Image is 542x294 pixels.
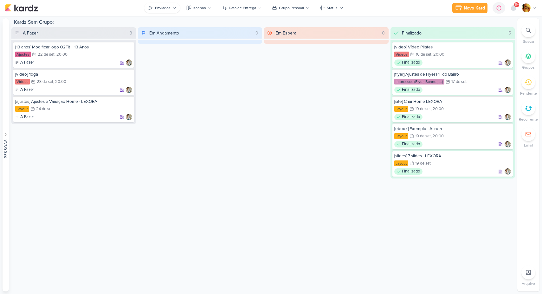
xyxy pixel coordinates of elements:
div: Em Espera [275,30,296,36]
div: A Fazer [15,87,34,93]
div: , 20:00 [431,53,444,57]
div: [ajustes] Ajustes e Variação Home - LEXORA [15,99,132,104]
div: A Fazer [15,59,34,66]
div: Layout [394,133,408,139]
div: Finalizado [402,30,422,36]
img: kardz.app [5,4,38,12]
div: 22 de set [38,53,55,57]
img: Raphael Simas [505,59,511,66]
p: Finalizado [402,59,420,66]
div: [13 anos] Modificar logo O2Fit + 13 Anos [15,44,132,50]
p: Buscar [523,39,534,44]
div: Vídeos [15,79,30,84]
p: Finalizado [402,87,420,93]
p: Finalizado [402,168,420,175]
div: Impressos (Flyer, Banner, ...) [394,79,444,84]
p: A Fazer [20,59,34,66]
div: Finalizado [394,87,423,93]
p: Recorrente [519,116,538,122]
img: Raphael Simas [126,59,132,66]
div: [site] Criar Home LEXORA [394,99,511,104]
li: Ctrl + F [517,23,539,44]
div: Layout [394,106,408,112]
div: [ebook] Exemplo - Aurora [394,126,511,132]
img: Leandro Guedes [522,3,531,12]
img: Raphael Simas [505,114,511,120]
div: A Fazer [23,30,38,36]
div: 0 [379,30,387,36]
img: Raphael Simas [505,168,511,175]
div: 19 de set [415,161,431,166]
div: 17 de set [451,80,467,84]
button: Novo Kard [452,3,487,13]
p: A Fazer [20,87,34,93]
div: Responsável: Raphael Simas [505,141,511,147]
img: Raphael Simas [126,114,132,120]
div: Responsável: Raphael Simas [126,114,132,120]
p: Email [524,142,533,148]
p: A Fazer [20,114,34,120]
div: 16 de set [416,53,431,57]
div: Layout [15,106,29,112]
img: Raphael Simas [505,87,511,93]
div: Responsável: Raphael Simas [505,59,511,66]
div: [video] Vídeo Pilates [394,44,511,50]
div: Layout [394,160,408,166]
div: 3 [127,30,135,36]
div: Finalizado [394,114,423,120]
div: Responsável: Raphael Simas [126,59,132,66]
div: Responsável: Raphael Simas [505,168,511,175]
div: Finalizado [394,141,423,147]
div: Responsável: Raphael Simas [505,114,511,120]
div: , 20:00 [55,53,68,57]
div: 19 de set [415,107,431,111]
div: Ajustes [15,52,31,57]
div: , 20:00 [431,134,444,138]
p: Finalizado [402,141,420,147]
img: Raphael Simas [505,141,511,147]
div: 24 de set [36,107,53,111]
div: Vídeos [394,52,409,57]
div: Responsável: Raphael Simas [126,87,132,93]
div: , 20:00 [431,107,444,111]
div: 19 de set [415,134,431,138]
div: Finalizado [394,59,423,66]
p: Pendente [520,91,537,96]
div: , 20:00 [53,80,66,84]
div: 5 [506,30,513,36]
div: Pessoas [3,139,9,158]
div: Finalizado [394,168,423,175]
div: A Fazer [15,114,34,120]
div: Kardz Sem Grupo: [11,18,515,27]
div: Novo Kard [464,5,485,11]
div: Em Andamento [149,30,179,36]
div: [slides] 7 slides - LEXORA [394,153,511,159]
p: Arquivo [522,281,535,286]
button: Pessoas [3,18,9,291]
div: [video] Yoga [15,72,132,77]
p: Finalizado [402,114,420,120]
div: Responsável: Raphael Simas [505,87,511,93]
p: Grupos [522,65,535,70]
div: 0 [253,30,261,36]
div: 23 de set [37,80,53,84]
span: 9+ [515,2,519,7]
div: [flyer] Ajustes de Flyer PT do Bairro [394,72,511,77]
img: Raphael Simas [126,87,132,93]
